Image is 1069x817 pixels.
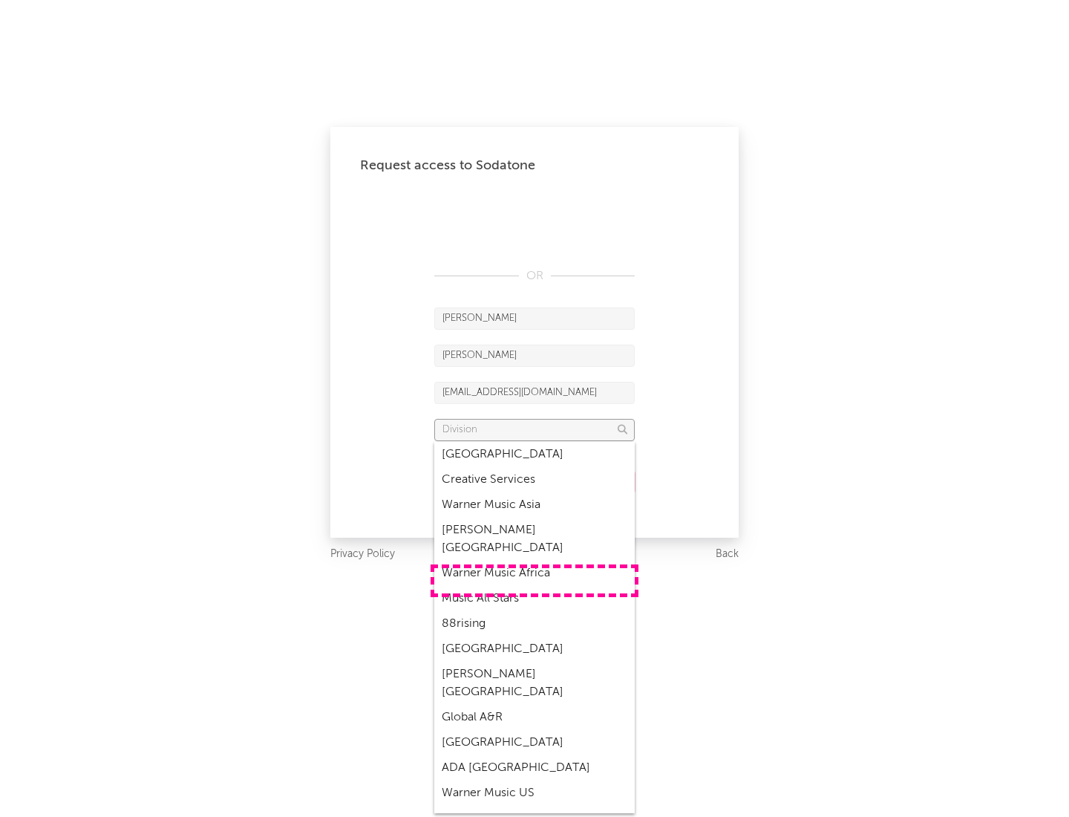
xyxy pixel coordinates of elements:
[434,518,635,561] div: [PERSON_NAME] [GEOGRAPHIC_DATA]
[434,662,635,705] div: [PERSON_NAME] [GEOGRAPHIC_DATA]
[434,345,635,367] input: Last Name
[434,419,635,441] input: Division
[434,637,635,662] div: [GEOGRAPHIC_DATA]
[434,611,635,637] div: 88rising
[434,267,635,285] div: OR
[716,545,739,564] a: Back
[434,586,635,611] div: Music All Stars
[434,307,635,330] input: First Name
[434,492,635,518] div: Warner Music Asia
[330,545,395,564] a: Privacy Policy
[434,755,635,781] div: ADA [GEOGRAPHIC_DATA]
[434,382,635,404] input: Email
[434,467,635,492] div: Creative Services
[360,157,709,175] div: Request access to Sodatone
[434,730,635,755] div: [GEOGRAPHIC_DATA]
[434,442,635,467] div: [GEOGRAPHIC_DATA]
[434,705,635,730] div: Global A&R
[434,781,635,806] div: Warner Music US
[434,561,635,586] div: Warner Music Africa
